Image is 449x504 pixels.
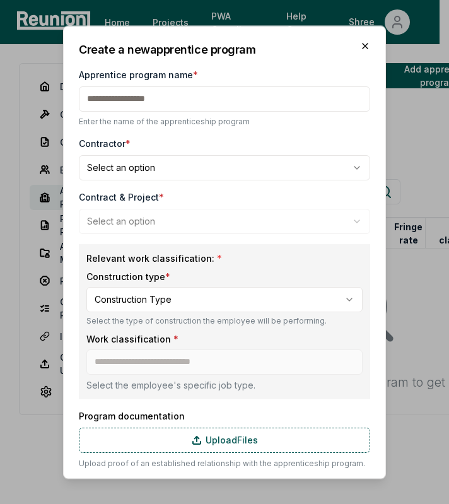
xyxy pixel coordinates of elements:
label: Relevant work classification: [86,252,363,265]
p: Select the type of construction the employee will be performing. [86,316,363,326]
label: Apprentice program name [79,68,198,81]
label: Program documentation [79,409,370,423]
p: Select the employee's specific job type. [86,378,363,392]
label: Construction type [86,270,363,283]
label: Contract & Project [79,190,164,204]
p: Enter the name of the apprenticeship program [79,117,370,127]
label: Work classification [86,332,178,346]
h2: Create a new apprentice program [79,41,370,58]
p: Upload proof of an established relationship with the apprenticeship program. [79,458,370,469]
label: Contractor [79,137,131,150]
label: Upload Files [79,428,370,453]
